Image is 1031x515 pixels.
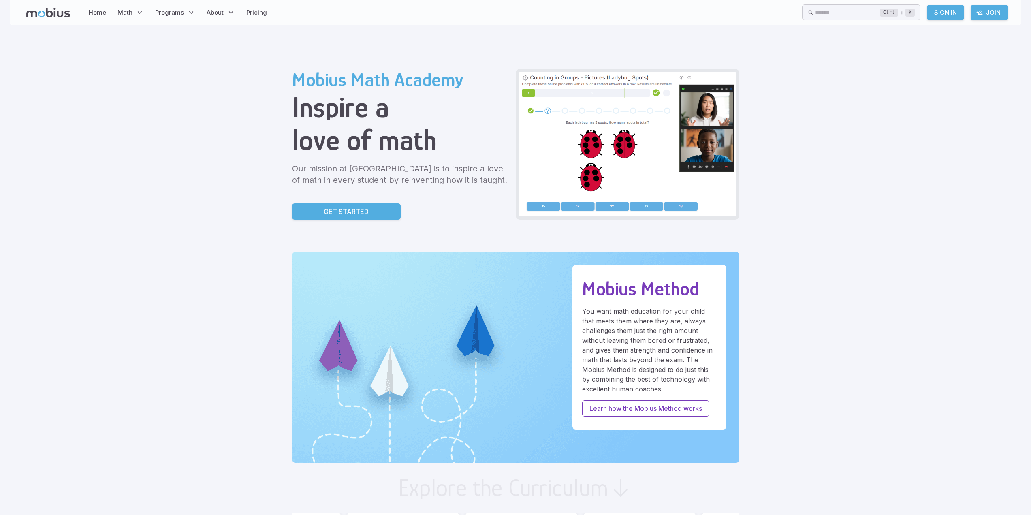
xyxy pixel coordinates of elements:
[927,5,964,20] a: Sign In
[207,8,224,17] span: About
[155,8,184,17] span: Programs
[86,3,109,22] a: Home
[880,9,898,17] kbd: Ctrl
[292,69,509,91] h2: Mobius Math Academy
[324,207,369,216] p: Get Started
[589,404,702,413] p: Learn how the Mobius Method works
[398,476,608,500] h2: Explore the Curriculum
[582,306,717,394] p: You want math education for your child that meets them where they are, always challenges them jus...
[519,72,736,216] img: Grade 2 Class
[292,252,739,463] img: Unique Paths
[244,3,269,22] a: Pricing
[971,5,1008,20] a: Join
[292,91,509,124] h1: Inspire a
[582,278,717,300] h2: Mobius Method
[292,163,509,186] p: Our mission at [GEOGRAPHIC_DATA] is to inspire a love of math in every student by reinventing how...
[292,203,401,220] a: Get Started
[880,8,915,17] div: +
[117,8,132,17] span: Math
[582,400,709,417] a: Learn how the Mobius Method works
[292,124,509,156] h1: love of math
[905,9,915,17] kbd: k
